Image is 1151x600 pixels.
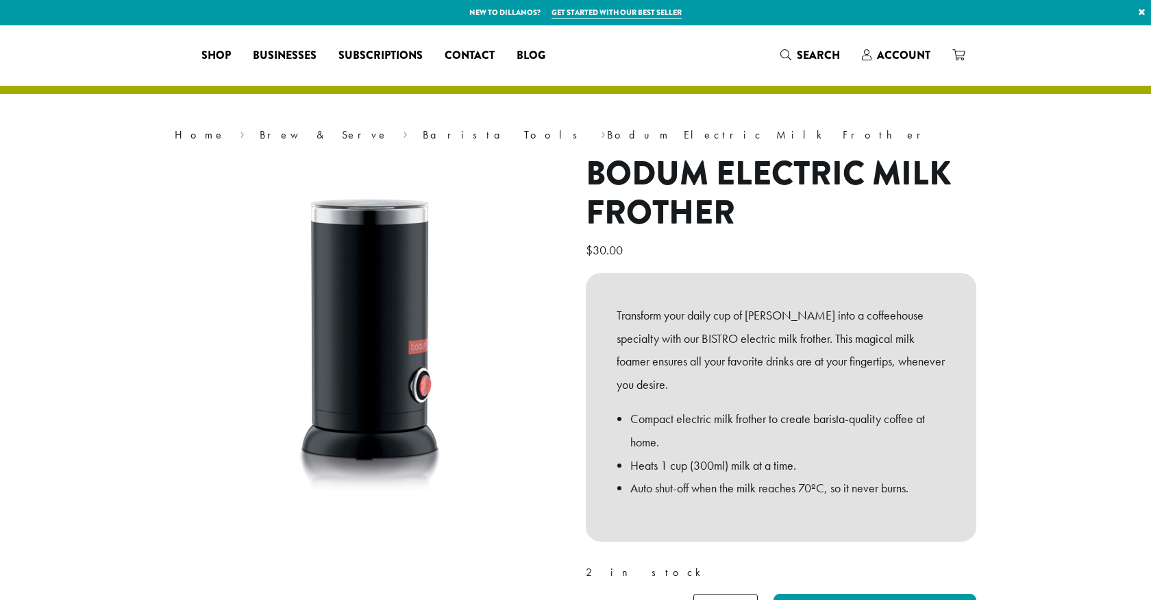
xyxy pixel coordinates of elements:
span: Shop [201,47,231,64]
bdi: 30.00 [586,242,626,258]
span: Subscriptions [338,47,423,64]
span: Search [797,47,840,63]
li: Auto shut-off when the milk reaches 70ºC, so it never burns. [630,477,945,500]
a: Get started with our best seller [552,7,682,19]
p: 2 in stock [586,562,976,583]
a: Shop [190,45,242,67]
a: Home [175,128,225,142]
span: › [601,122,606,143]
img: Bodum Electric Milk Frother [199,154,541,497]
span: › [240,122,245,143]
span: Account [877,47,930,63]
nav: Breadcrumb [175,127,976,143]
span: Contact [445,47,495,64]
h1: Bodum Electric Milk Frother [586,154,976,233]
a: Search [769,44,851,67]
a: Brew & Serve [260,128,388,142]
li: Compact electric milk frother to create barista-quality coffee at home. [630,407,945,454]
p: Transform your daily cup of [PERSON_NAME] into a coffeehouse specialty with our BISTRO electric m... [617,304,945,396]
span: Blog [517,47,545,64]
span: $ [586,242,593,258]
li: Heats 1 cup (300ml) milk at a time. [630,454,945,477]
span: Businesses [253,47,317,64]
a: Barista Tools [423,128,586,142]
span: › [403,122,408,143]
